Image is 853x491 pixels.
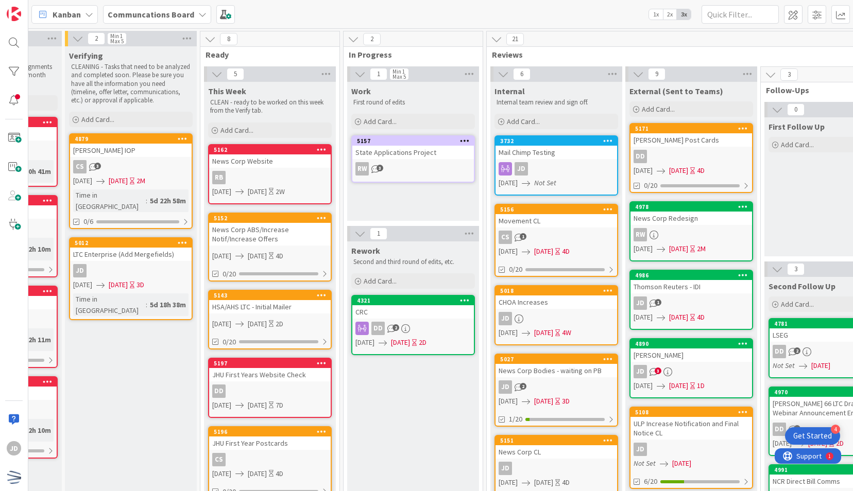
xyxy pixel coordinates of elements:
[146,299,147,310] span: :
[212,400,231,411] span: [DATE]
[509,414,522,425] span: 1/20
[352,322,474,335] div: DD
[499,462,512,475] div: JD
[351,246,380,256] span: Rework
[73,264,87,277] div: JD
[70,238,192,248] div: 5012
[276,468,283,479] div: 4D
[494,354,618,427] a: 5027News Corp Bodies - waiting on PBJD[DATE][DATE]3D1/20
[534,178,556,187] i: Not Set
[781,300,814,309] span: Add Card...
[634,243,653,254] span: [DATE]
[110,39,124,44] div: Max 5
[496,146,617,159] div: Mail Chimp Testing
[794,347,800,354] span: 2
[669,312,688,323] span: [DATE]
[208,213,332,282] a: 5152News Corp ABS/Increase Notif/Increase Offers[DATE][DATE]4D0/20
[209,223,331,246] div: News Corp ABS/Increase Notif/Increase Offers
[496,231,617,244] div: CS
[227,68,244,80] span: 5
[73,176,92,186] span: [DATE]
[209,154,331,168] div: News Corp Website
[209,359,331,368] div: 5197
[212,251,231,261] span: [DATE]
[209,214,331,223] div: 5152
[88,32,105,45] span: 2
[634,459,656,468] i: Not Set
[669,380,688,391] span: [DATE]
[209,291,331,313] div: 5143HSA/AHS LTC - Initial Mailer
[70,238,192,261] div: 5012LTC Enterprise (Add Mergefields)
[353,98,473,107] p: First round of edits
[137,176,145,186] div: 2M
[785,427,840,445] div: Open Get Started checklist, remaining modules: 4
[146,195,147,206] span: :
[7,470,21,484] img: avatar
[355,337,374,348] span: [DATE]
[634,228,647,241] div: RW
[634,365,647,378] div: JD
[630,124,752,147] div: 5171[PERSON_NAME] Post Cards
[635,272,752,279] div: 4986
[70,160,192,173] div: CS
[73,279,92,290] span: [DATE]
[787,103,805,116] span: 0
[630,408,752,440] div: 5108ULP Increase Notification and Final Notice CL
[276,186,285,197] div: 2W
[12,166,54,177] div: 3d 20h 41m
[53,8,81,21] span: Kanban
[352,305,474,319] div: CRC
[370,68,387,80] span: 1
[494,204,618,277] a: 5156Movement CLCS[DATE][DATE]4D0/20
[630,296,752,310] div: JD
[630,280,752,293] div: Thomson Reuters - IDI
[496,286,617,309] div: 5018CHOA Increases
[109,279,128,290] span: [DATE]
[351,135,475,183] a: 5157State Applications ProjectRW
[630,365,752,378] div: JD
[276,319,283,329] div: 2D
[534,477,553,488] span: [DATE]
[248,468,267,479] span: [DATE]
[494,135,618,196] a: 3732Mail Chimp TestingJD[DATE]Not Set
[534,327,553,338] span: [DATE]
[494,86,525,96] span: Internal
[773,438,792,449] span: [DATE]
[663,9,677,20] span: 2x
[393,74,406,79] div: Max 5
[496,436,617,445] div: 5151
[507,117,540,126] span: Add Card...
[811,360,830,371] span: [DATE]
[209,145,331,154] div: 5162
[630,202,752,225] div: 4978News Corp Redesign
[276,251,283,261] div: 4D
[212,171,226,184] div: RB
[500,356,617,363] div: 5027
[562,327,571,338] div: 4W
[69,50,103,61] span: Verifying
[515,162,528,176] div: JD
[494,285,618,345] a: 5018CHOA IncreasesJD[DATE][DATE]4W
[496,205,617,227] div: 5156Movement CL
[209,145,331,168] div: 5162News Corp Website
[630,124,752,133] div: 5171
[500,206,617,213] div: 5156
[630,150,752,163] div: DD
[371,322,385,335] div: DD
[630,339,752,348] div: 4890
[635,125,752,132] div: 5171
[220,126,253,135] span: Add Card...
[70,264,192,277] div: JD
[496,162,617,176] div: JD
[702,5,779,24] input: Quick Filter...
[70,248,192,261] div: LTC Enterprise (Add Mergefields)
[357,297,474,304] div: 4321
[496,445,617,459] div: News Corp CL
[496,136,617,146] div: 3732
[71,63,191,104] p: CLEANING - Tasks that need to be analyzed and completed soon. Please be sure you have all the inf...
[677,9,691,20] span: 3x
[496,312,617,325] div: JD
[69,133,193,229] a: 4879[PERSON_NAME] IOPCS[DATE][DATE]2MTime in [GEOGRAPHIC_DATA]:5d 22h 58m0/6
[147,195,189,206] div: 5d 22h 58m
[499,231,512,244] div: CS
